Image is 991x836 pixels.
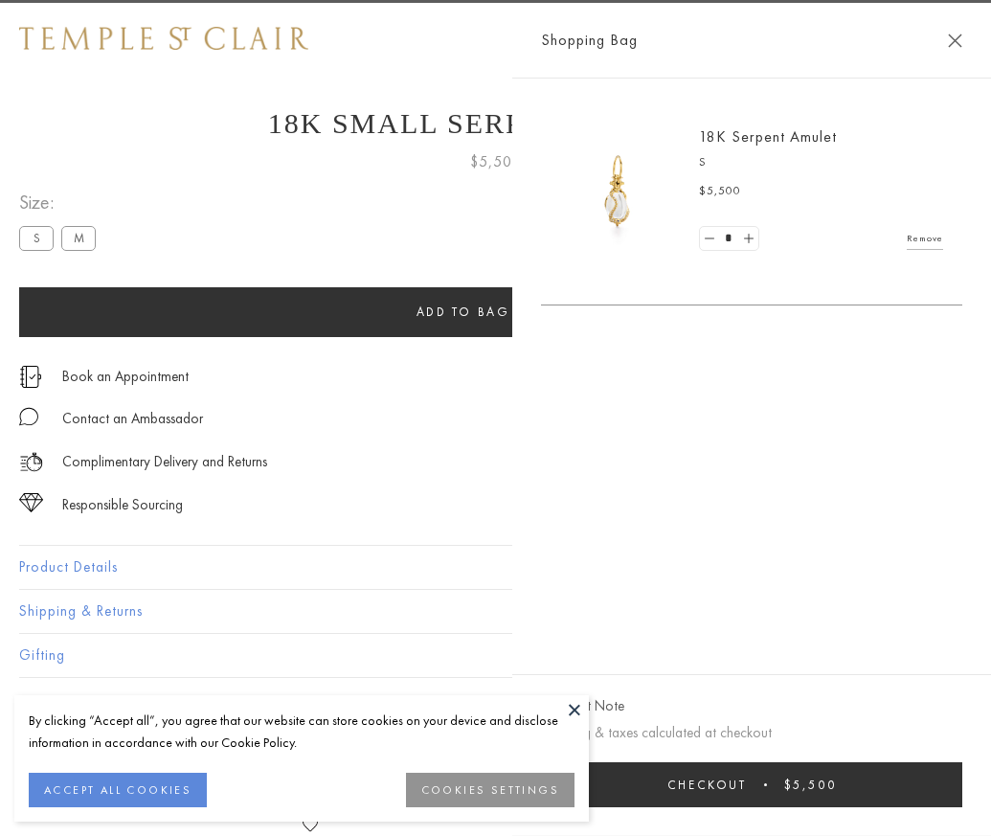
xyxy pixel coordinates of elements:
[699,126,837,147] a: 18K Serpent Amulet
[19,634,972,677] button: Gifting
[784,777,837,793] span: $5,500
[61,226,96,250] label: M
[417,304,510,320] span: Add to bag
[62,450,267,474] p: Complimentary Delivery and Returns
[541,694,624,718] button: Add Gift Note
[62,493,183,517] div: Responsible Sourcing
[19,366,42,388] img: icon_appointment.svg
[700,227,719,251] a: Set quantity to 0
[541,762,962,807] button: Checkout $5,500
[19,107,972,140] h1: 18K Small Serpent Amulet
[541,721,962,745] p: Shipping & taxes calculated at checkout
[29,710,574,754] div: By clicking “Accept all”, you agree that our website can store cookies on your device and disclos...
[19,27,308,50] img: Temple St. Clair
[19,407,38,426] img: MessageIcon-01_2.svg
[541,28,638,53] span: Shopping Bag
[699,182,741,201] span: $5,500
[19,450,43,474] img: icon_delivery.svg
[19,187,103,218] span: Size:
[470,149,522,174] span: $5,500
[907,228,943,249] a: Remove
[62,407,203,431] div: Contact an Ambassador
[699,153,943,172] p: S
[19,287,907,337] button: Add to bag
[406,773,574,807] button: COOKIES SETTINGS
[62,366,189,387] a: Book an Appointment
[560,134,675,249] img: P51836-E11SERPPV
[948,34,962,48] button: Close Shopping Bag
[19,546,972,589] button: Product Details
[19,226,54,250] label: S
[19,590,972,633] button: Shipping & Returns
[667,777,747,793] span: Checkout
[29,773,207,807] button: ACCEPT ALL COOKIES
[19,493,43,512] img: icon_sourcing.svg
[738,227,757,251] a: Set quantity to 2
